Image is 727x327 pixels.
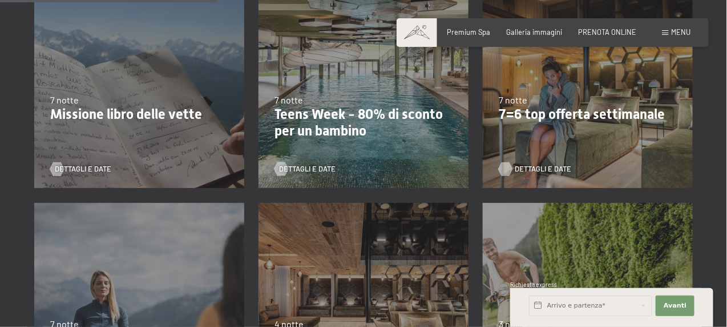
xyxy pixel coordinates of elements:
span: Dettagli e Date [55,164,111,174]
a: Galleria immagini [507,27,563,37]
span: Dettagli e Date [279,164,336,174]
span: Dettagli e Date [515,164,571,174]
p: Missione libro delle vette [50,106,228,123]
span: 7 notte [274,94,303,105]
button: Avanti [656,296,694,316]
p: 7=6 top offerta settimanale [499,106,677,123]
a: Dettagli e Date [50,164,111,174]
a: Dettagli e Date [499,164,560,174]
span: Avanti [664,301,686,310]
a: Dettagli e Date [274,164,336,174]
span: 7 notte [499,94,527,105]
span: 7 notte [50,94,79,105]
span: Menu [671,27,690,37]
span: Richiesta express [510,281,557,288]
a: PRENOTA ONLINE [579,27,637,37]
p: Teens Week - 80% di sconto per un bambino [274,106,453,139]
a: Premium Spa [447,27,491,37]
